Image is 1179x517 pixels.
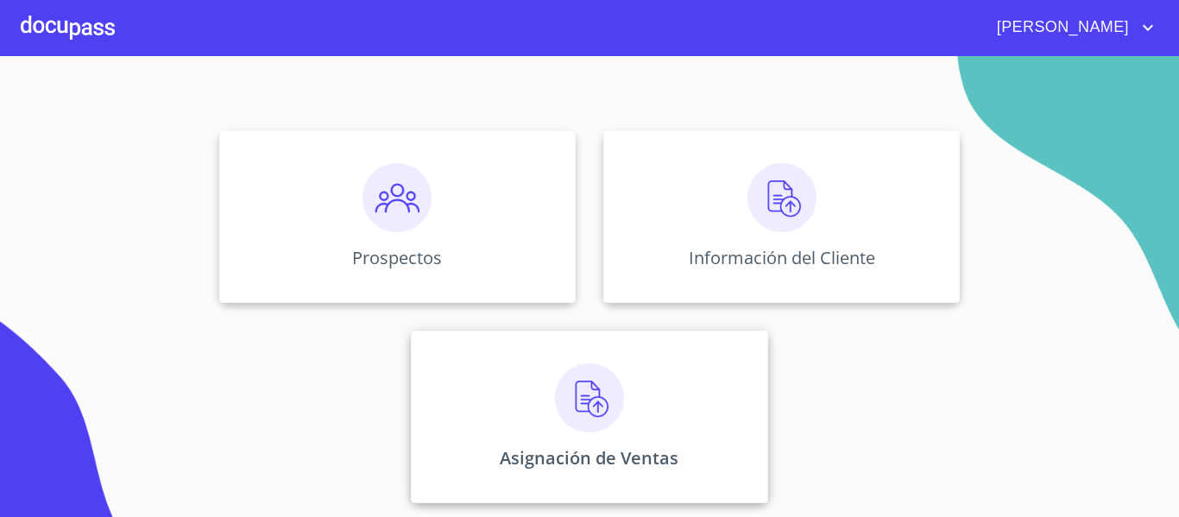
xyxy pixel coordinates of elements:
p: Asignación de Ventas [500,446,678,470]
button: account of current user [984,14,1158,41]
img: prospectos.png [363,163,432,232]
p: Información del Cliente [689,246,875,269]
p: Prospectos [352,246,442,269]
span: [PERSON_NAME] [984,14,1138,41]
img: carga.png [747,163,816,232]
img: carga.png [555,363,624,432]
